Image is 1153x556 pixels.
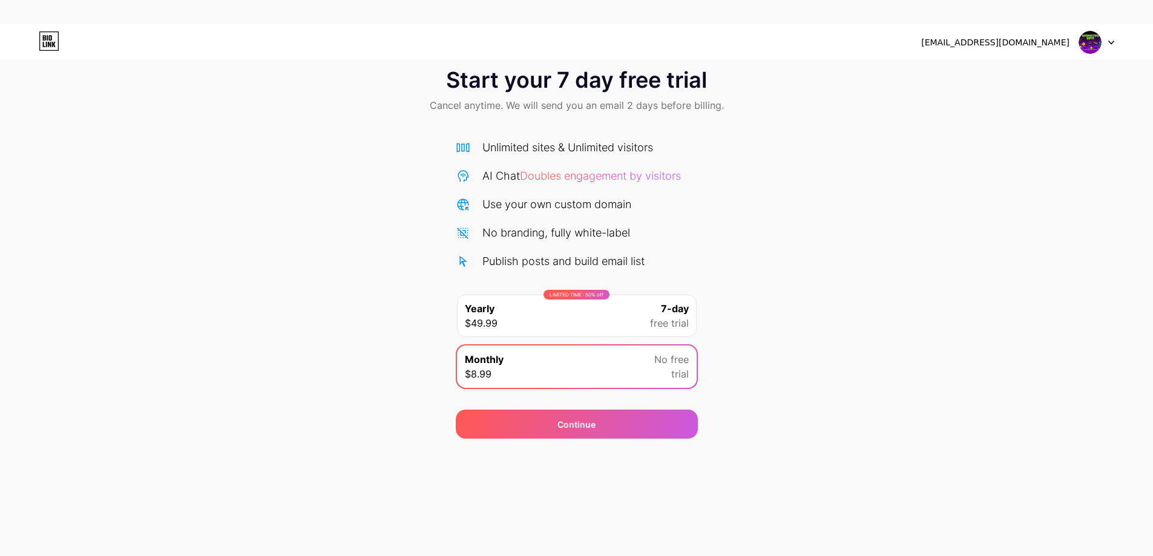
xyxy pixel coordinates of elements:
div: No branding, fully white-label [482,224,630,241]
span: $49.99 [465,316,498,330]
span: trial [671,367,689,381]
div: Publish posts and build email list [482,253,645,269]
div: Unlimited sites & Unlimited visitors [482,139,653,155]
span: Cancel anytime. We will send you an email 2 days before billing. [430,98,724,113]
span: Monthly [465,352,504,367]
span: 7-day [661,301,689,316]
span: Start your 7 day free trial [446,68,707,92]
div: Use your own custom domain [482,196,631,212]
span: $8.99 [465,367,491,381]
div: AI Chat [482,168,681,184]
span: No free [654,352,689,367]
div: Continue [557,418,596,431]
div: LIMITED TIME : 50% off [544,290,609,299]
div: [EMAIL_ADDRESS][DOMAIN_NAME] [921,36,1069,49]
span: free trial [650,316,689,330]
img: lapboard [1079,31,1102,54]
span: Doubles engagement by visitors [520,169,681,182]
span: Yearly [465,301,494,316]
